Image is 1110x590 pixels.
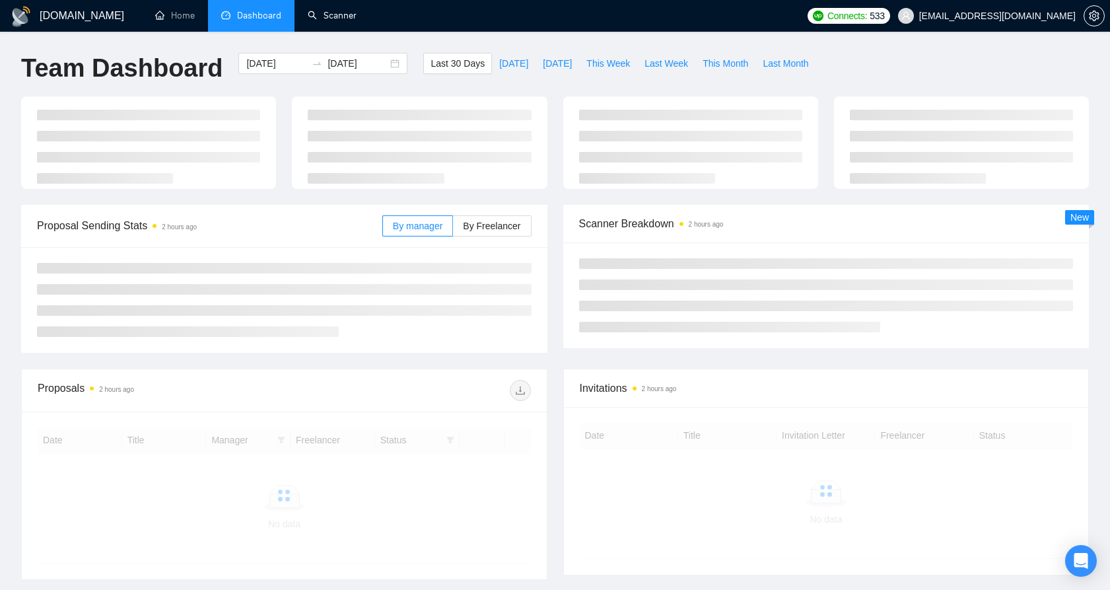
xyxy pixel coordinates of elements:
span: Last Month [763,56,808,71]
span: swap-right [312,58,322,69]
h1: Team Dashboard [21,53,223,84]
span: Connects: [827,9,867,23]
a: homeHome [155,10,195,21]
span: By Freelancer [463,221,520,231]
span: New [1070,212,1089,223]
span: Last Week [644,56,688,71]
button: This Month [695,53,755,74]
button: setting [1084,5,1105,26]
button: Last 30 Days [423,53,492,74]
a: setting [1084,11,1105,21]
time: 2 hours ago [162,223,197,231]
button: [DATE] [492,53,536,74]
a: searchScanner [308,10,357,21]
img: logo [11,6,32,27]
span: user [901,11,911,20]
span: 533 [870,9,884,23]
button: Last Month [755,53,815,74]
button: This Week [579,53,637,74]
span: to [312,58,322,69]
span: Invitations [580,380,1073,396]
span: [DATE] [543,56,572,71]
span: Dashboard [237,10,281,21]
span: This Month [703,56,748,71]
div: Open Intercom Messenger [1065,545,1097,577]
time: 2 hours ago [642,385,677,392]
span: By manager [393,221,442,231]
span: Proposal Sending Stats [37,217,382,234]
button: [DATE] [536,53,579,74]
time: 2 hours ago [689,221,724,228]
span: dashboard [221,11,230,20]
button: Last Week [637,53,695,74]
span: This Week [586,56,630,71]
span: [DATE] [499,56,528,71]
span: Scanner Breakdown [579,215,1074,232]
input: Start date [246,56,306,71]
input: End date [328,56,388,71]
img: upwork-logo.png [813,11,823,21]
div: Proposals [38,380,284,401]
span: setting [1084,11,1104,21]
time: 2 hours ago [99,386,134,393]
span: Last 30 Days [431,56,485,71]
